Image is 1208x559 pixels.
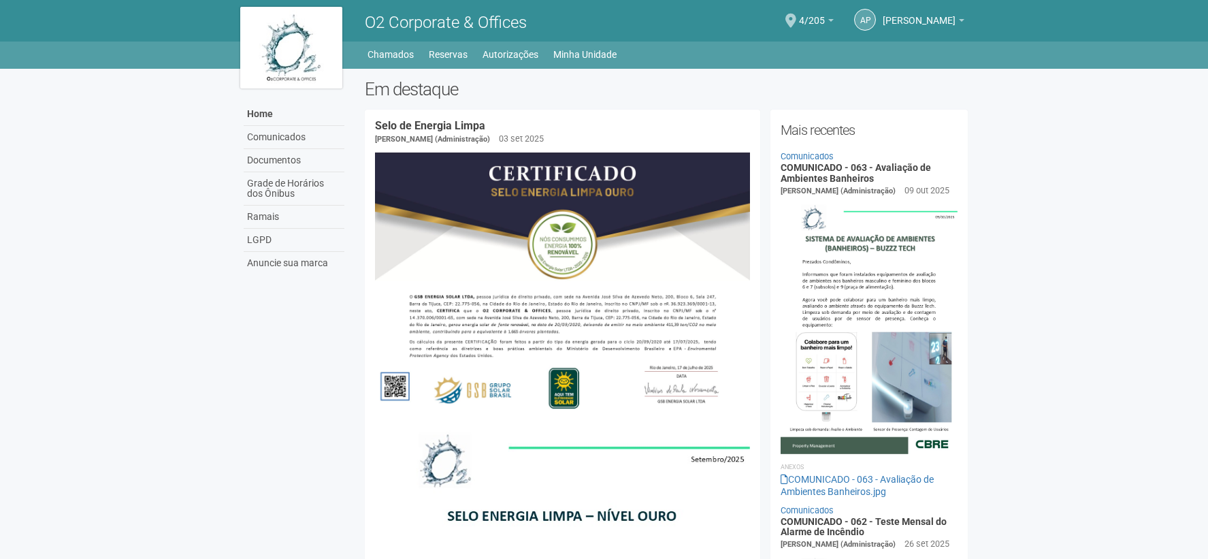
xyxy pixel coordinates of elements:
[375,119,485,132] a: Selo de Energia Limpa
[244,103,344,126] a: Home
[244,126,344,149] a: Comunicados
[368,45,414,64] a: Chamados
[854,9,876,31] a: AP
[365,79,968,99] h2: Em destaque
[904,538,949,550] div: 26 set 2025
[244,149,344,172] a: Documentos
[904,185,949,197] div: 09 out 2025
[781,540,896,549] span: [PERSON_NAME] (Administração)
[781,474,934,497] a: COMUNICADO - 063 - Avaliação de Ambientes Banheiros.jpg
[375,135,490,144] span: [PERSON_NAME] (Administração)
[483,45,538,64] a: Autorizações
[365,13,527,32] span: O2 Corporate & Offices
[429,45,468,64] a: Reservas
[781,151,834,161] a: Comunicados
[244,252,344,274] a: Anuncie sua marca
[883,2,956,26] span: Amanda P Morais Landim
[499,133,544,145] div: 03 set 2025
[781,461,958,473] li: Anexos
[244,172,344,206] a: Grade de Horários dos Ônibus
[781,162,931,183] a: COMUNICADO - 063 - Avaliação de Ambientes Banheiros
[781,516,947,537] a: COMUNICADO - 062 - Teste Mensal do Alarme de Incêndio
[799,2,825,26] span: 4/205
[781,505,834,515] a: Comunicados
[244,229,344,252] a: LGPD
[781,197,958,453] img: COMUNICADO%20-%20063%20-%20Avalia%C3%A7%C3%A3o%20de%20Ambientes%20Banheiros.jpg
[799,17,834,28] a: 4/205
[883,17,964,28] a: [PERSON_NAME]
[240,7,342,89] img: logo.jpg
[375,153,750,418] img: COMUNICADO%20-%20054%20-%20Selo%20de%20Energia%20Limpa%20-%20P%C3%A1g.%202.jpg
[781,120,958,140] h2: Mais recentes
[781,187,896,195] span: [PERSON_NAME] (Administração)
[553,45,617,64] a: Minha Unidade
[244,206,344,229] a: Ramais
